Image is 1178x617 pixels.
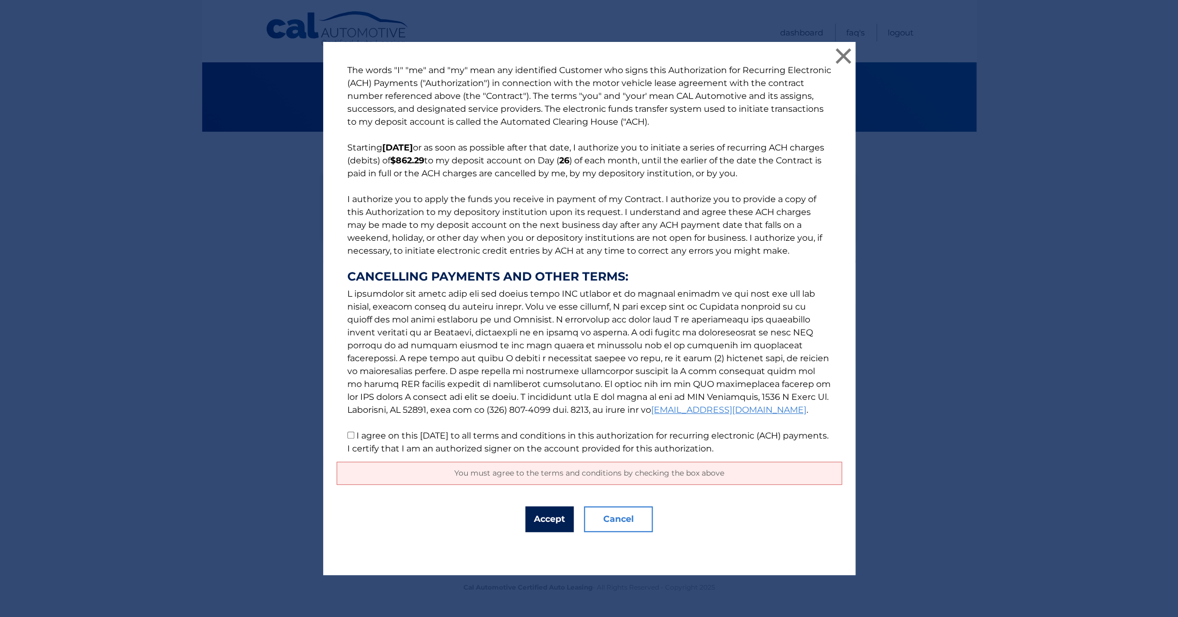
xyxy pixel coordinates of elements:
[347,431,829,454] label: I agree on this [DATE] to all terms and conditions in this authorization for recurring electronic...
[347,270,831,283] strong: CANCELLING PAYMENTS AND OTHER TERMS:
[584,506,653,532] button: Cancel
[454,468,724,478] span: You must agree to the terms and conditions by checking the box above
[382,142,413,153] b: [DATE]
[651,405,806,415] a: [EMAIL_ADDRESS][DOMAIN_NAME]
[337,64,842,455] p: The words "I" "me" and "my" mean any identified Customer who signs this Authorization for Recurri...
[390,155,424,166] b: $862.29
[559,155,569,166] b: 26
[525,506,574,532] button: Accept
[833,45,854,67] button: ×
